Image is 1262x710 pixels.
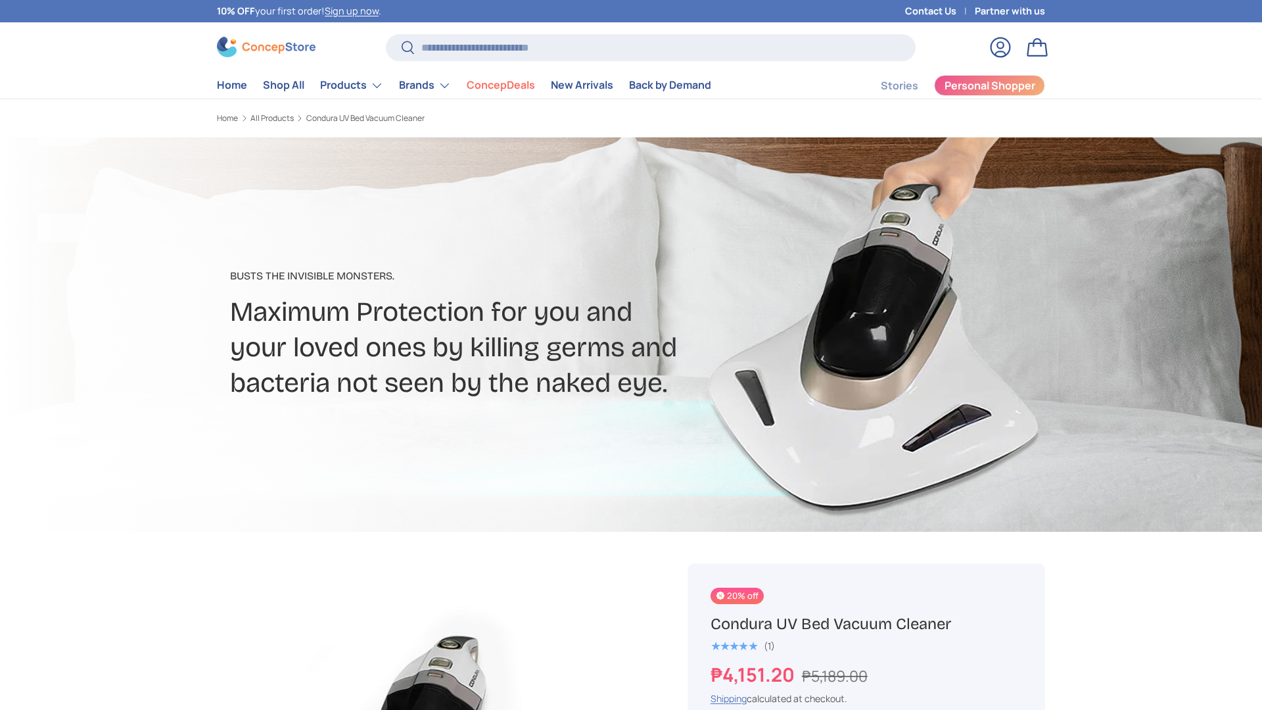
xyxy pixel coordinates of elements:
[945,80,1035,91] span: Personal Shopper
[230,268,735,284] p: Busts The Invisible Monsters​.
[325,5,379,17] a: Sign up now
[711,661,798,688] strong: ₱4,151.20
[975,4,1045,18] a: Partner with us
[467,72,535,98] a: ConcepDeals
[217,37,315,57] img: ConcepStore
[320,72,383,99] a: Products
[711,640,757,653] span: ★★★★★
[711,614,1022,634] h1: Condura UV Bed Vacuum Cleaner
[217,112,656,124] nav: Breadcrumbs
[905,4,975,18] a: Contact Us
[802,665,868,686] s: ₱5,189.00
[391,72,459,99] summary: Brands
[764,641,775,651] div: (1)
[881,73,918,99] a: Stories
[711,588,764,604] span: 20% off
[551,72,613,98] a: New Arrivals
[849,72,1045,99] nav: Secondary
[312,72,391,99] summary: Products
[629,72,711,98] a: Back by Demand
[711,692,1022,705] div: calculated at checkout.
[217,114,238,122] a: Home
[711,640,757,652] div: 5.0 out of 5.0 stars
[711,638,775,652] a: 5.0 out of 5.0 stars (1)
[217,72,247,98] a: Home
[217,5,255,17] strong: 10% OFF
[934,75,1045,96] a: Personal Shopper
[217,4,381,18] p: your first order! .
[711,692,747,705] a: Shipping
[217,72,711,99] nav: Primary
[250,114,294,122] a: All Products
[306,114,425,122] a: Condura UV Bed Vacuum Cleaner
[263,72,304,98] a: Shop All
[399,72,451,99] a: Brands
[230,295,735,401] h2: Maximum Protection for you and your loved ones by killing germs and bacteria not seen by the nake...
